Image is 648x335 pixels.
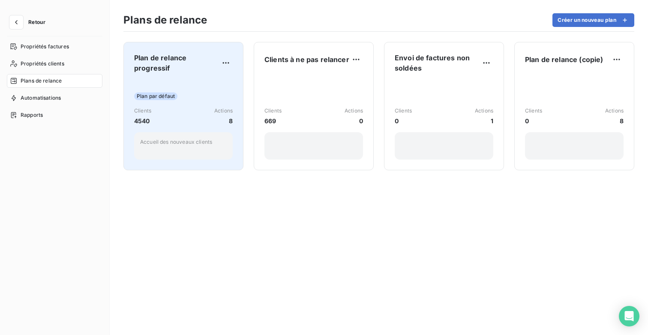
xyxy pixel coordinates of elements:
span: Actions [214,107,233,115]
span: 669 [264,116,282,125]
a: Automatisations [7,91,102,105]
span: Actions [605,107,624,115]
span: 4540 [134,116,151,125]
span: Propriétés factures [21,43,69,50]
span: 8 [214,116,233,125]
span: Actions [345,107,363,115]
a: Propriétés clients [7,57,102,71]
span: Envoi de factures non soldées [395,53,480,73]
span: Retour [28,20,45,25]
span: Clients [395,107,412,115]
a: Plans de relance [7,74,102,88]
span: Rapports [21,111,43,119]
span: Plans de relance [21,77,62,85]
span: Automatisations [21,94,61,102]
span: Plan de relance progressif [134,53,219,73]
span: Actions [475,107,493,115]
div: Open Intercom Messenger [619,306,639,326]
span: Clients [134,107,151,115]
span: Plan de relance (copie) [525,54,603,65]
span: Clients [264,107,282,115]
h3: Plans de relance [123,12,207,28]
span: 8 [605,116,624,125]
p: Accueil des nouveaux clients [140,138,227,146]
span: Clients à ne pas relancer [264,54,349,65]
span: 1 [475,116,493,125]
span: 0 [395,116,412,125]
span: 0 [525,116,542,125]
span: Clients [525,107,542,115]
button: Retour [7,15,52,29]
span: Propriétés clients [21,60,64,68]
button: Créer un nouveau plan [552,13,634,27]
span: Plan par défaut [134,92,177,100]
span: 0 [345,116,363,125]
a: Propriétés factures [7,40,102,53]
a: Rapports [7,108,102,122]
